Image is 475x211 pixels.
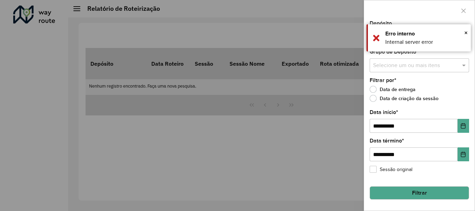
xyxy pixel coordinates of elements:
[458,119,469,133] button: Choose Date
[370,76,396,84] label: Filtrar por
[370,95,438,102] label: Data de criação da sessão
[370,19,392,27] label: Depósito
[370,137,404,145] label: Data término
[370,86,416,93] label: Data de entrega
[370,186,469,200] button: Filtrar
[385,38,466,46] div: Internal server error
[385,30,466,38] div: Erro interno
[370,48,416,56] label: Grupo de Depósito
[458,147,469,161] button: Choose Date
[464,29,468,36] span: ×
[464,27,468,38] button: Close
[370,108,398,116] label: Data início
[370,166,412,173] label: Sessão original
